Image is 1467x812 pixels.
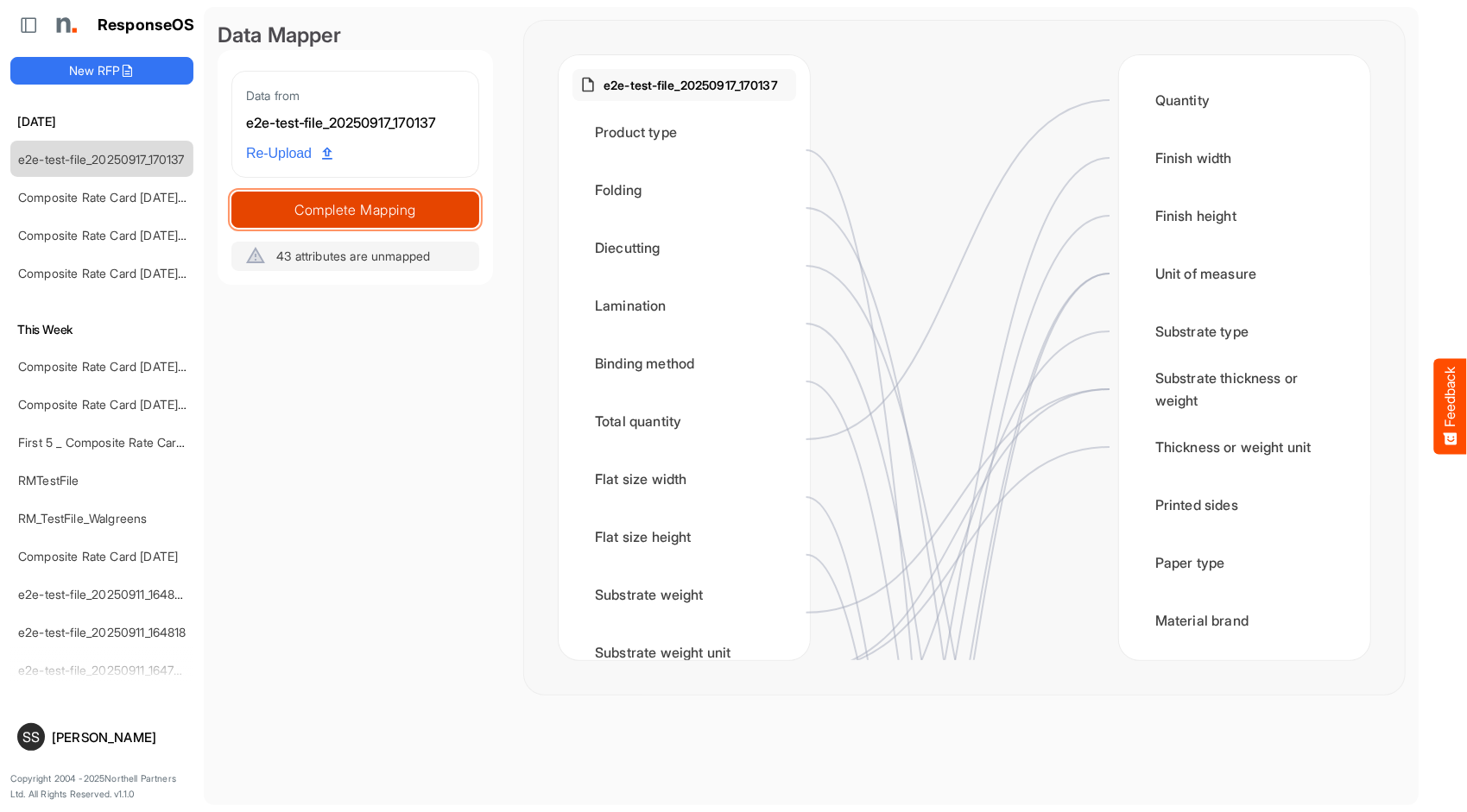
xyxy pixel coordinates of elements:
a: e2e-test-file_20250917_170137 [18,152,185,167]
div: [PERSON_NAME] [52,731,187,744]
span: SS [22,730,40,744]
h6: [DATE] [10,112,193,131]
div: Diecutting [572,221,796,274]
div: Data from [246,85,465,105]
div: Finish height [1133,189,1356,242]
div: Thickness or weight unit [1133,420,1356,474]
span: Re-Upload [246,142,332,165]
a: e2e-test-file_20250911_164818 [18,625,187,639]
div: Flat size height [572,510,796,563]
span: Complete Mapping [232,198,478,222]
div: Substrate thickness or weight [1133,362,1356,416]
div: Substrate weight unit [572,626,796,679]
a: Composite Rate Card [DATE]_smaller [18,190,223,205]
img: Northell [47,8,82,42]
h6: This Week [10,320,193,339]
h1: ResponseOS [98,16,195,35]
div: Material brand [1133,594,1356,647]
div: Substrate type [1133,305,1356,358]
a: e2e-test-file_20250911_164826 [18,587,189,601]
a: Re-Upload [239,137,339,170]
a: Composite Rate Card [DATE]_smaller [18,397,223,412]
a: Composite Rate Card [DATE]_smaller [18,228,223,242]
button: Feedback [1434,358,1467,454]
a: First 5 _ Composite Rate Card [DATE] [18,435,225,450]
div: Folding [572,163,796,217]
div: Unit of measure [1133,247,1356,300]
div: Total quantity [572,394,796,448]
a: RM_TestFile_Walgreens [18,511,147,526]
a: Composite Rate Card [DATE] mapping test_deleted [18,266,300,280]
a: Composite Rate Card [DATE]_smaller [18,359,223,374]
div: Flat size width [572,452,796,506]
p: Copyright 2004 - 2025 Northell Partners Ltd. All Rights Reserved. v 1.1.0 [10,771,193,802]
div: Paper type [1133,536,1356,589]
a: RMTestFile [18,473,79,488]
div: Binding method [572,337,796,390]
div: Product brand [1133,651,1356,705]
button: Complete Mapping [231,192,479,228]
a: Composite Rate Card [DATE] [18,549,178,563]
div: Data Mapper [218,21,493,50]
div: Quantity [1133,73,1356,127]
div: Printed sides [1133,478,1356,532]
div: Substrate weight [572,568,796,621]
span: 43 attributes are unmapped [276,249,430,263]
button: New RFP [10,57,193,85]
div: Product type [572,105,796,159]
p: e2e-test-file_20250917_170137 [604,76,778,94]
div: Lamination [572,279,796,332]
div: Finish width [1133,131,1356,185]
div: e2e-test-file_20250917_170137 [246,112,465,135]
